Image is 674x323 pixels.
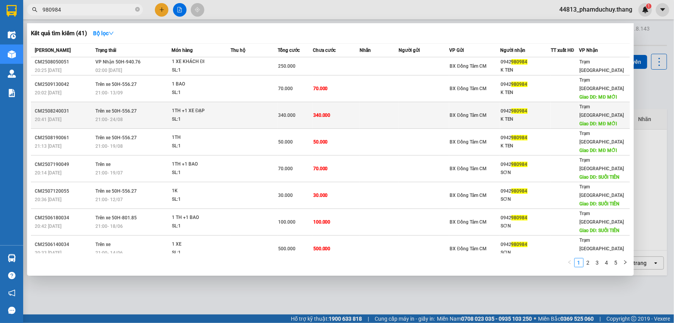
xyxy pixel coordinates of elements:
span: VP Nhận 50H-940.76 [95,59,141,65]
span: 100.000 [313,219,331,225]
span: 100.000 [278,219,295,225]
input: Tìm tên, số ĐT hoặc mã đơn [42,5,134,14]
img: logo-vxr [7,5,17,17]
div: CM2507120055 [35,187,93,195]
li: Next Page [621,258,630,267]
span: Giao DĐ: MĐ MỚI [579,121,617,126]
span: 980984 [511,135,528,140]
span: 20:42 [DATE] [35,224,61,229]
span: notification [8,289,15,297]
span: 02:00 [DATE] [95,68,122,73]
li: 4 [602,258,611,267]
span: Giao DĐ: MĐ MỚI [579,148,617,153]
div: 0942 [501,58,550,66]
span: search [32,7,37,12]
div: 1TH +1 BAO [172,160,230,169]
span: 980984 [511,215,528,220]
div: CM2506140034 [35,241,93,249]
div: 0942 [501,161,550,169]
span: Trạm [GEOGRAPHIC_DATA] [579,157,624,171]
div: CM2507190049 [35,161,93,169]
span: 980984 [511,242,528,247]
div: CM2506180034 [35,214,93,222]
div: SƠN [501,169,550,177]
span: 70.000 [313,166,328,171]
div: 1 XE [172,240,230,249]
span: BX Đồng Tâm CM [450,63,487,69]
span: 340.000 [313,113,331,118]
span: Người nhận [500,48,525,53]
a: 3 [593,258,602,267]
span: Chưa cước [313,48,336,53]
div: 1 TH +1 BAO [172,214,230,222]
div: 1K [172,187,230,195]
span: Trên xe [95,162,110,167]
span: Giao DĐ: MĐ MỚI [579,94,617,100]
span: Trên xe 50H-556.27 [95,188,137,194]
span: Trạm [GEOGRAPHIC_DATA] [579,131,624,145]
img: warehouse-icon [8,31,16,39]
button: Bộ lọcdown [87,27,120,39]
div: 0942 [501,80,550,89]
span: 20:33 [DATE] [35,250,61,256]
span: Thu hộ [231,48,245,53]
li: 2 [584,258,593,267]
div: SL: 1 [172,222,230,231]
span: 980984 [511,82,528,87]
span: 21:00 - 18/06 [95,224,123,229]
span: Trên xe 50H-556.27 [95,108,137,114]
div: K TEN [501,142,550,150]
li: 1 [574,258,584,267]
span: Món hàng [171,48,193,53]
span: BX Đồng Tâm CM [450,86,487,91]
div: 0942 [501,187,550,195]
span: Nhãn [360,48,371,53]
span: 50.000 [278,139,293,145]
span: Trên xe 50H-801.85 [95,215,137,220]
div: 0942 [501,107,550,115]
a: 2 [584,258,593,267]
span: 21:00 - 19/08 [95,144,123,149]
span: 30.000 [313,193,328,198]
span: 21:00 - 12/07 [95,197,123,202]
span: 980984 [511,108,528,114]
span: 70.000 [278,166,293,171]
img: warehouse-icon [8,254,16,262]
span: Trạm [GEOGRAPHIC_DATA] [579,238,624,251]
div: 0942 [501,214,550,222]
div: 1 XE KHÁCH ĐI [172,58,230,66]
span: BX Đồng Tâm CM [450,193,487,198]
div: SL: 1 [172,89,230,97]
div: K TEN [501,66,550,74]
span: message [8,307,15,314]
span: 70.000 [313,86,328,91]
span: 500.000 [278,246,295,251]
div: 0942 [501,134,550,142]
span: 20:02 [DATE] [35,90,61,96]
div: CM2508050051 [35,58,93,66]
span: Người gửi [399,48,420,53]
span: 21:00 - 14/06 [95,250,123,256]
div: SL: 1 [172,249,230,257]
a: 5 [612,258,620,267]
span: VP Nhận [579,48,598,53]
span: 30.000 [278,193,293,198]
span: 21:00 - 19/07 [95,170,123,176]
span: 20:25 [DATE] [35,68,61,73]
div: SL: 1 [172,115,230,124]
span: Trạm [GEOGRAPHIC_DATA] [579,211,624,225]
strong: Bộ lọc [93,30,114,36]
a: 4 [603,258,611,267]
span: BX Đồng Tâm CM [450,113,487,118]
span: Trạm [GEOGRAPHIC_DATA] [579,77,624,91]
span: Trên xe 50H-556.27 [95,135,137,140]
span: Trên xe 50H-556.27 [95,82,137,87]
span: 980984 [511,162,528,167]
span: right [623,260,628,265]
span: 340.000 [278,113,295,118]
span: 70.000 [278,86,293,91]
span: 980984 [511,188,528,194]
li: Previous Page [565,258,574,267]
div: 1TH +1 XE ĐẠP [172,107,230,115]
div: 1 BAO [172,80,230,89]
